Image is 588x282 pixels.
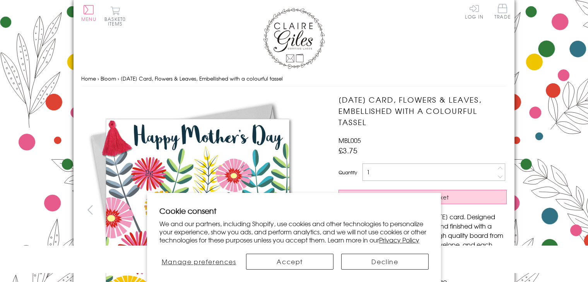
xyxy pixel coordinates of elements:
[159,205,429,216] h2: Cookie consent
[338,169,357,176] label: Quantity
[159,220,429,244] p: We and our partners, including Shopify, use cookies and other technologies to personalize your ex...
[81,75,96,82] a: Home
[101,75,116,82] a: Bloom
[104,6,126,26] button: Basket0 items
[81,15,96,22] span: Menu
[81,71,507,87] nav: breadcrumbs
[341,254,429,270] button: Decline
[338,136,361,145] span: MBL005
[81,5,96,21] button: Menu
[494,4,511,21] a: Trade
[246,254,333,270] button: Accept
[338,94,507,127] h1: [DATE] Card, Flowers & Leaves, Embellished with a colourful tassel
[108,15,126,27] span: 0 items
[81,201,99,218] button: prev
[159,254,238,270] button: Manage preferences
[338,145,357,156] span: £3.75
[465,4,484,19] a: Log In
[118,75,119,82] span: ›
[97,75,99,82] span: ›
[162,257,236,266] span: Manage preferences
[494,4,511,19] span: Trade
[338,190,507,204] button: Add to Basket
[263,8,325,69] img: Claire Giles Greetings Cards
[379,235,419,244] a: Privacy Policy
[121,75,283,82] span: [DATE] Card, Flowers & Leaves, Embellished with a colourful tassel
